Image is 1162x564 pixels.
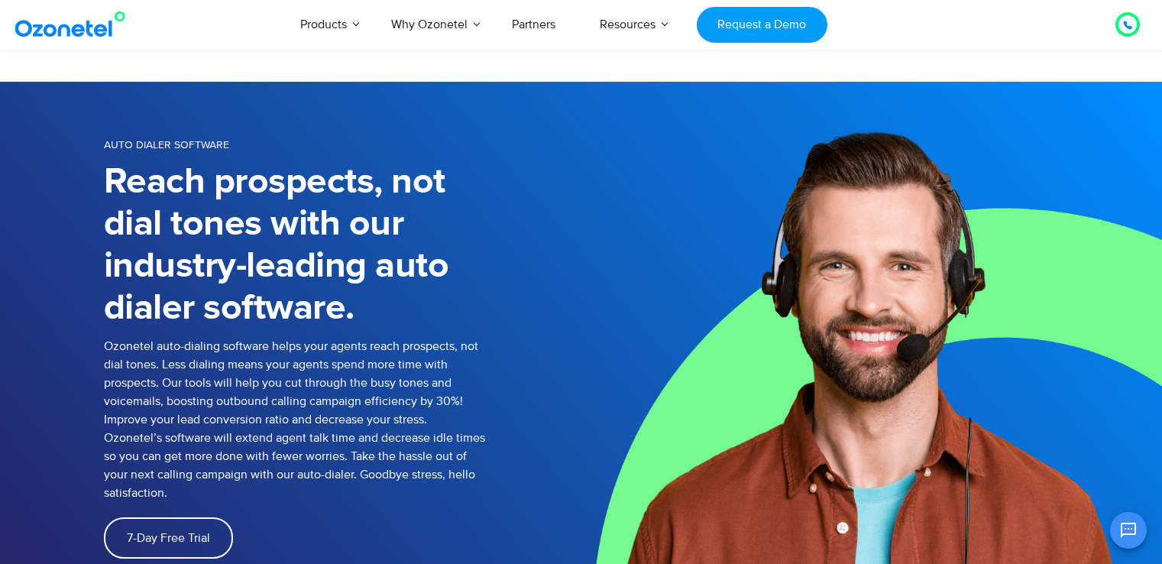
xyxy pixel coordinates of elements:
[104,138,229,151] span: Auto Dialer Software
[104,161,486,329] h1: Reach prospects, not dial tones with our industry-leading auto dialer software.
[697,7,827,43] a: Request a Demo
[104,337,486,502] p: Ozonetel auto-dialing software helps your agents reach prospects, not dial tones. Less dialing me...
[1110,512,1147,549] button: Open chat
[104,517,233,559] a: 7-Day Free Trial
[127,532,210,544] span: 7-Day Free Trial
